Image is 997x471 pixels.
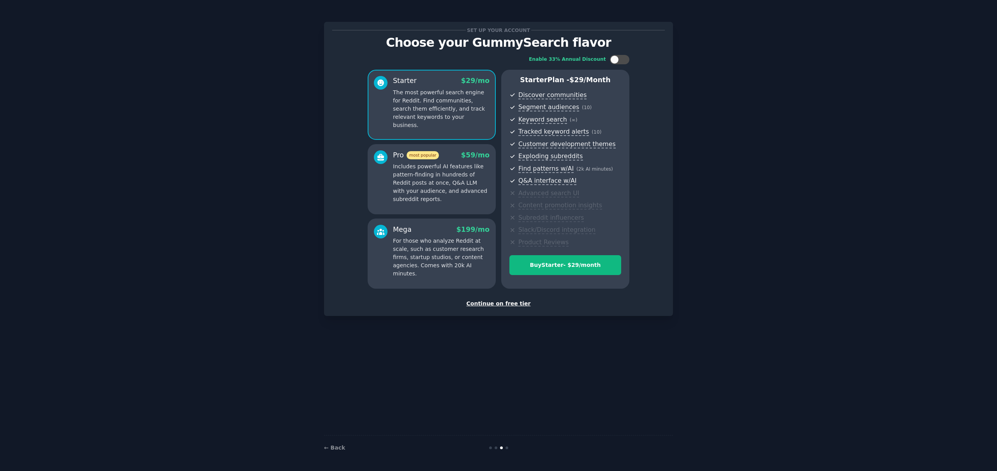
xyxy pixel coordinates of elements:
span: ( 2k AI minutes ) [576,166,613,172]
span: Advanced search UI [518,189,579,198]
p: Choose your GummySearch flavor [332,36,665,49]
span: Subreddit influencers [518,214,584,222]
span: $ 199 /mo [456,226,490,233]
div: Continue on free tier [332,300,665,308]
div: Buy Starter - $ 29 /month [510,261,621,269]
span: Slack/Discord integration [518,226,595,234]
span: Segment audiences [518,103,579,111]
span: $ 29 /month [569,76,611,84]
span: ( 10 ) [582,105,592,110]
span: Content promotion insights [518,201,602,210]
span: ( 10 ) [592,129,601,135]
span: Set up your account [466,26,532,34]
span: Exploding subreddits [518,152,583,161]
span: ( ∞ ) [570,117,578,123]
span: $ 29 /mo [461,77,490,85]
p: Starter Plan - [509,75,621,85]
div: Pro [393,150,439,160]
div: Enable 33% Annual Discount [529,56,606,63]
span: Q&A interface w/AI [518,177,576,185]
span: Tracked keyword alerts [518,128,589,136]
button: BuyStarter- $29/month [509,255,621,275]
span: Find patterns w/AI [518,165,574,173]
span: Customer development themes [518,140,616,148]
span: Product Reviews [518,238,569,247]
span: Keyword search [518,116,567,124]
a: ← Back [324,445,345,451]
span: most popular [407,151,439,159]
p: Includes powerful AI features like pattern-finding in hundreds of Reddit posts at once, Q&A LLM w... [393,162,490,203]
div: Mega [393,225,412,235]
p: The most powerful search engine for Reddit. Find communities, search them efficiently, and track ... [393,88,490,129]
span: Discover communities [518,91,587,99]
span: $ 59 /mo [461,151,490,159]
p: For those who analyze Reddit at scale, such as customer research firms, startup studios, or conte... [393,237,490,278]
div: Starter [393,76,417,86]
